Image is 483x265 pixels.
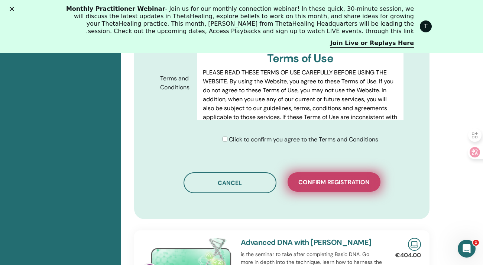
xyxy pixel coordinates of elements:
[203,68,398,140] p: PLEASE READ THESE TERMS OF USE CAREFULLY BEFORE USING THE WEBSITE. By using the Website, you agre...
[458,240,476,258] iframe: Intercom live chat
[203,52,398,65] h3: Terms of Use
[229,135,378,143] span: Click to confirm you agree to the Terms and Conditions
[184,172,276,193] button: Cancel
[330,39,414,48] a: Join Live or Replays Here
[241,237,371,247] a: Advanced DNA with [PERSON_NAME]
[218,179,242,187] span: Cancel
[66,5,165,12] b: Monthly Practitioner Webinar
[63,5,414,35] div: - Join us for our monthly connection webinar! In these quick, 30-minute session, we will discuss ...
[298,178,370,186] span: Confirm registration
[7,7,14,11] div: סגור
[155,71,197,95] label: Terms and Conditions
[288,172,380,192] button: Confirm registration
[473,240,479,246] span: 1
[395,251,421,260] p: €404.00
[408,238,421,251] img: Live Online Seminar
[420,20,432,32] div: Profile image for ThetaHealing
